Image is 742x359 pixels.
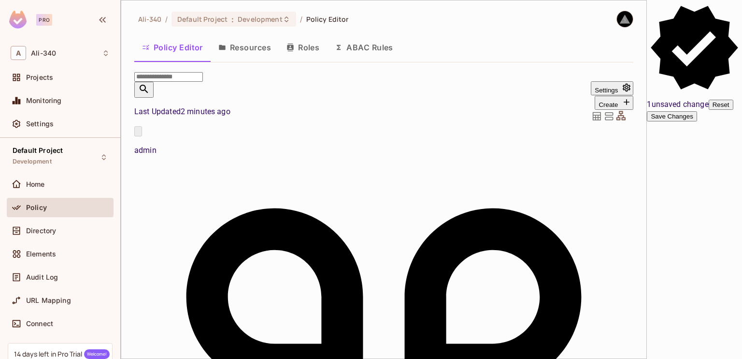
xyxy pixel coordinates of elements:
[177,15,228,24] span: Default Project
[84,349,110,359] span: Welcome!
[26,227,56,235] span: Directory
[26,97,62,105] span: Monitoring
[36,14,52,26] div: Pro
[26,250,56,258] span: Elements
[31,49,56,57] span: Workspace: Ali-340
[231,15,234,23] span: :
[591,81,633,95] button: Settings
[327,35,401,60] button: ABAC Rules
[165,15,168,24] li: /
[211,35,279,60] button: Resources
[11,46,26,60] span: A
[26,74,53,81] span: Projects
[238,15,282,24] span: Development
[14,349,110,359] div: 14 days left in Pro Trial
[26,120,54,128] span: Settings
[13,147,63,154] span: Default Project
[26,204,47,211] span: Policy
[26,180,45,188] span: Home
[134,126,142,135] span: Refresh is not available in edit mode.
[9,11,27,29] img: SReyMgAAAABJRU5ErkJggg==
[138,15,161,24] span: the active workspace
[647,100,708,109] span: 1 unsaved change
[134,106,586,118] p: Last Updated 2 minutes ago
[306,15,349,24] span: Policy Editor
[134,82,154,98] button: Open
[709,100,733,110] button: Reset
[617,11,633,27] img: Ali Hussein
[300,15,302,24] li: /
[13,158,52,165] span: Development
[279,35,327,60] button: Roles
[134,35,211,60] button: Policy Editor
[647,111,697,121] button: Save Changes
[26,273,58,281] span: Audit Log
[595,96,633,110] button: Create
[26,297,71,304] span: URL Mapping
[134,126,142,136] button: refresh
[26,320,53,328] span: Connect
